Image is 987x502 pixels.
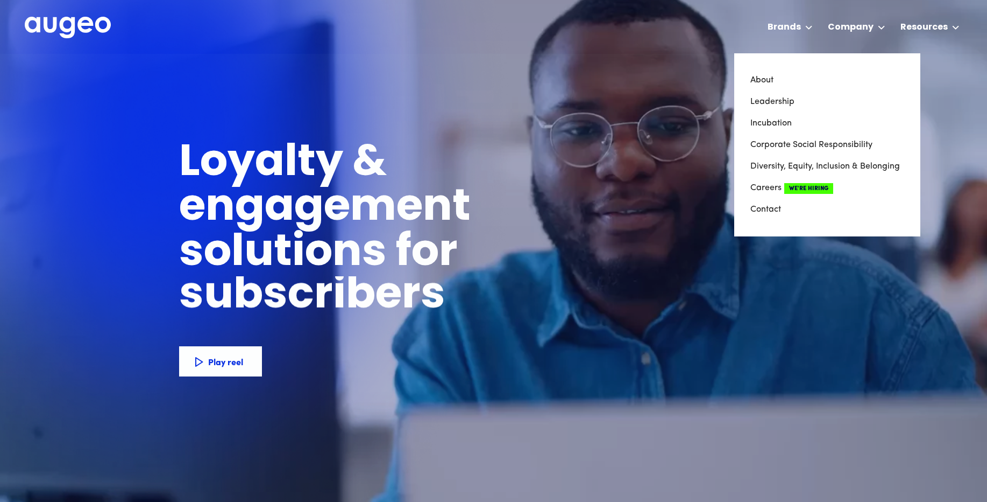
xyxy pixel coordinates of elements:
div: Brands [768,21,801,34]
div: Resources [900,21,948,34]
nav: Company [734,53,920,236]
img: Augeo's full logo in white. [25,17,111,39]
a: CareersWe're Hiring [750,177,904,199]
a: About [750,69,904,91]
a: Contact [750,199,904,220]
a: Leadership [750,91,904,113]
div: Company [828,21,874,34]
span: We're Hiring [784,183,833,194]
a: Diversity, Equity, Inclusion & Belonging [750,156,904,177]
a: home [25,17,111,39]
a: Incubation [750,113,904,134]
a: Corporate Social Responsibility [750,134,904,156]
